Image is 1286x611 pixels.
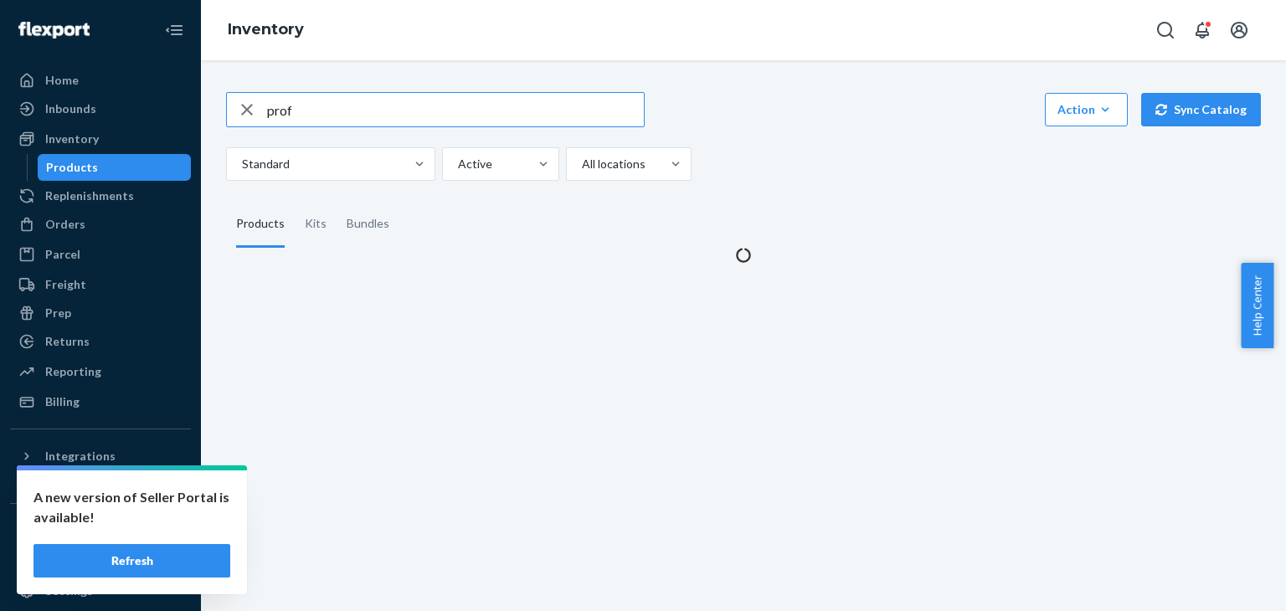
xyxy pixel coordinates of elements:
[1222,13,1256,47] button: Open account menu
[1241,263,1273,348] button: Help Center
[10,300,191,326] a: Prep
[580,156,582,172] input: All locations
[10,358,191,385] a: Reporting
[10,211,191,238] a: Orders
[45,246,80,263] div: Parcel
[10,67,191,94] a: Home
[38,154,192,181] a: Products
[1045,93,1128,126] button: Action
[45,187,134,204] div: Replenishments
[214,6,317,54] ol: breadcrumbs
[240,156,242,172] input: Standard
[10,126,191,152] a: Inventory
[45,100,96,117] div: Inbounds
[45,72,79,89] div: Home
[45,216,85,233] div: Orders
[10,578,191,604] a: Settings
[45,448,116,465] div: Integrations
[1057,101,1115,118] div: Action
[1186,13,1219,47] button: Open notifications
[456,156,458,172] input: Active
[18,22,90,39] img: Flexport logo
[45,393,80,410] div: Billing
[305,201,327,248] div: Kits
[10,517,191,544] button: Fast Tags
[45,363,101,380] div: Reporting
[10,271,191,298] a: Freight
[10,182,191,209] a: Replenishments
[1149,13,1182,47] button: Open Search Box
[157,13,191,47] button: Close Navigation
[46,159,98,176] div: Products
[267,93,644,126] input: Search inventory by name or sku
[45,276,86,293] div: Freight
[45,333,90,350] div: Returns
[33,544,230,578] button: Refresh
[10,551,191,571] a: Add Fast Tag
[10,95,191,122] a: Inbounds
[45,131,99,147] div: Inventory
[10,443,191,470] button: Integrations
[10,388,191,415] a: Billing
[10,241,191,268] a: Parcel
[1141,93,1261,126] button: Sync Catalog
[228,20,304,39] a: Inventory
[347,201,389,248] div: Bundles
[33,487,230,527] p: A new version of Seller Portal is available!
[236,201,285,248] div: Products
[10,328,191,355] a: Returns
[45,305,71,321] div: Prep
[10,476,191,496] a: Add Integration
